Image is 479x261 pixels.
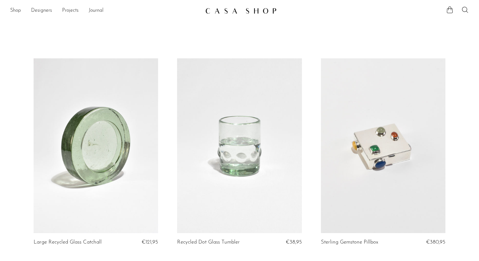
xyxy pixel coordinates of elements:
[62,7,79,15] a: Projects
[89,7,104,15] a: Journal
[34,239,102,245] a: Large Recycled Glass Catchall
[31,7,52,15] a: Designers
[321,239,378,245] a: Sterling Gemstone Pillbox
[286,239,302,245] span: €38,95
[426,239,445,245] span: €380,95
[10,5,200,16] nav: Desktop navigation
[142,239,158,245] span: €121,95
[10,5,200,16] ul: NEW HEADER MENU
[177,239,240,245] a: Recycled Dot Glass Tumbler
[10,7,21,15] a: Shop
